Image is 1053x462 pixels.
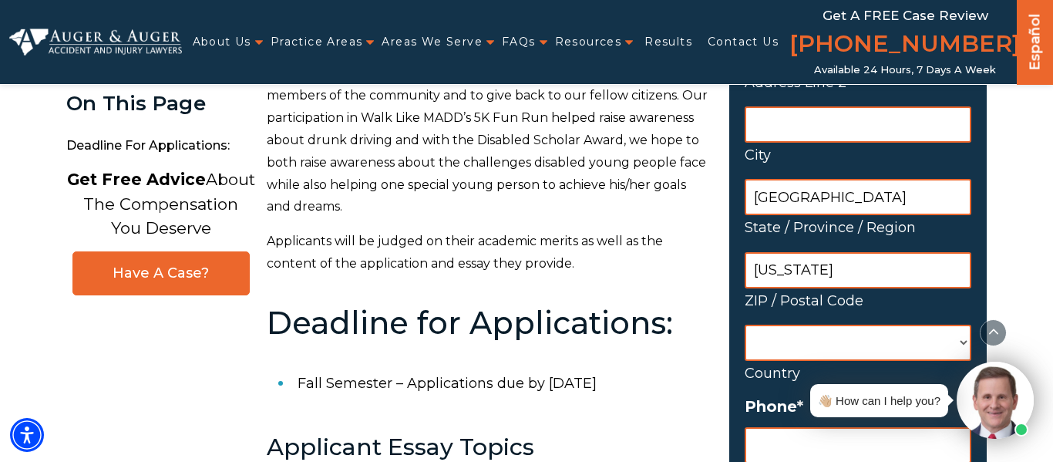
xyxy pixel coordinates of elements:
div: On This Page [66,93,255,115]
span: Deadline for Applications: [66,130,255,162]
label: Country [745,361,971,386]
a: Practice Areas [271,26,363,58]
li: Fall Semester – Applications due by [DATE] [298,363,711,403]
a: Areas We Serve [382,26,483,58]
a: Have A Case? [72,251,250,295]
a: Resources [555,26,622,58]
span: Get a FREE Case Review [823,8,988,23]
a: [PHONE_NUMBER] [789,27,1021,64]
p: The Disabled Scholar Award is just a part of our efforts to be good members of the community and ... [267,63,711,219]
a: Contact Us [708,26,779,58]
label: State / Province / Region [745,215,971,240]
label: ZIP / Postal Code [745,288,971,313]
img: Auger & Auger Accident and Injury Lawyers Logo [9,29,182,55]
strong: Get Free Advice [67,170,206,189]
span: Available 24 Hours, 7 Days a Week [814,64,996,76]
a: About Us [193,26,251,58]
h2: Deadline for Applications: [267,306,711,340]
h3: Applicant Essay Topics [267,434,711,460]
div: Accessibility Menu [10,418,44,452]
label: Phone [745,397,971,416]
p: About The Compensation You Deserve [67,167,255,241]
a: FAQs [502,26,536,58]
p: Applicants will be judged on their academic merits as well as the content of the application and ... [267,231,711,275]
button: scroll to up [980,319,1007,346]
span: Have A Case? [89,265,234,282]
div: 👋🏼 How can I help you? [818,390,940,411]
label: City [745,143,971,167]
a: Results [644,26,692,58]
img: Intaker widget Avatar [957,362,1034,439]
